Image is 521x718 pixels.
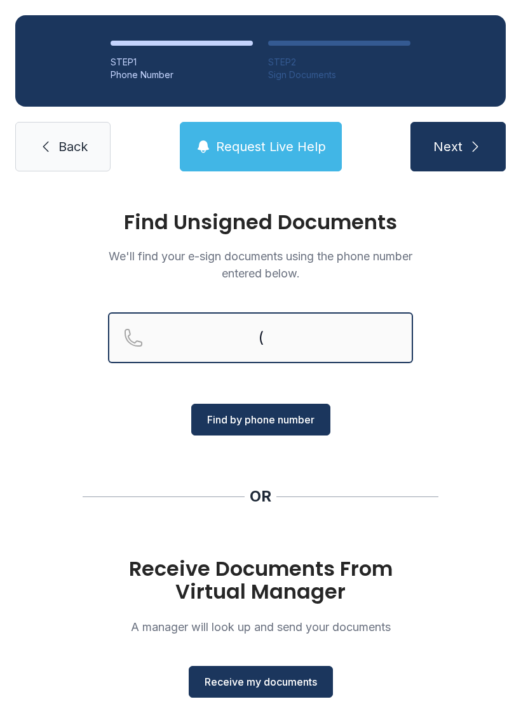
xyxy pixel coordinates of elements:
span: Back [58,138,88,156]
span: Next [433,138,463,156]
div: Sign Documents [268,69,410,81]
p: A manager will look up and send your documents [108,618,413,635]
h1: Find Unsigned Documents [108,212,413,232]
span: Request Live Help [216,138,326,156]
div: OR [250,486,271,507]
span: Find by phone number [207,412,315,427]
div: STEP 2 [268,56,410,69]
div: Phone Number [111,69,253,81]
h1: Receive Documents From Virtual Manager [108,557,413,603]
div: STEP 1 [111,56,253,69]
span: Receive my documents [205,674,317,689]
input: Reservation phone number [108,312,413,363]
p: We'll find your e-sign documents using the phone number entered below. [108,248,413,282]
